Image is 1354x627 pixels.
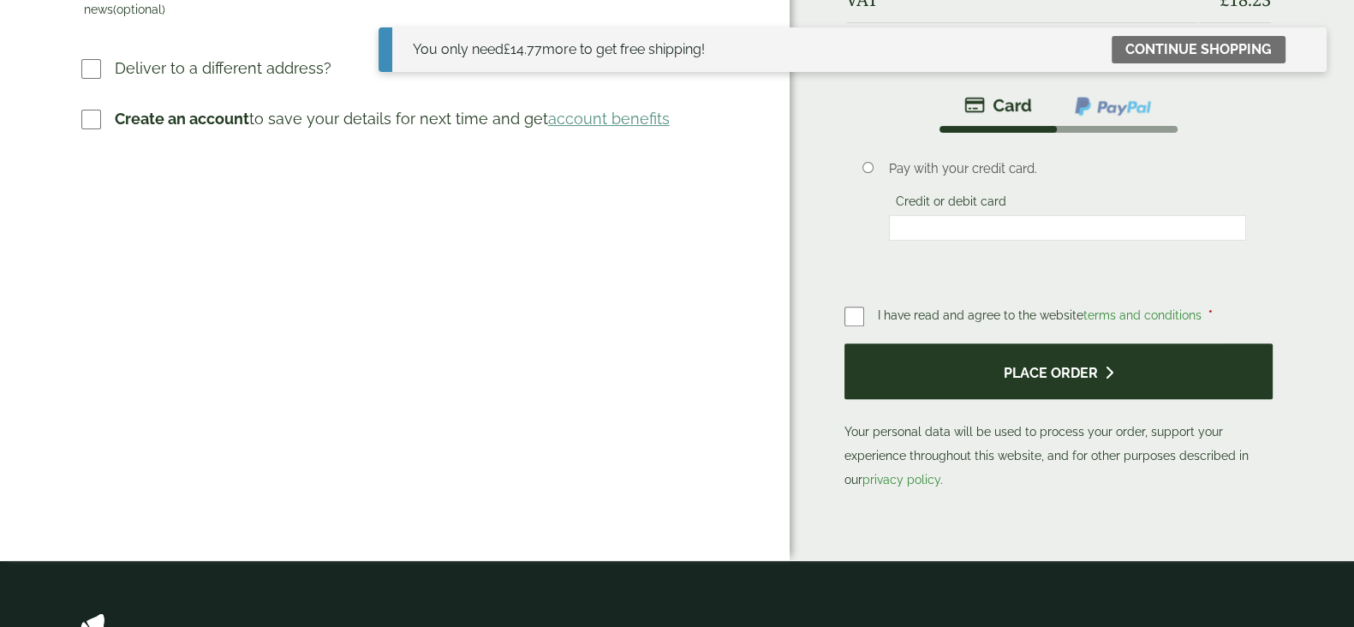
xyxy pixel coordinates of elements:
[115,57,331,80] p: Deliver to a different address?
[889,159,1247,178] p: Pay with your credit card.
[1112,36,1285,63] a: Continue shopping
[1208,308,1213,322] abbr: required
[1073,95,1153,117] img: ppcp-gateway.png
[115,107,670,130] p: to save your details for next time and get
[889,194,1013,213] label: Credit or debit card
[115,110,249,128] strong: Create an account
[964,95,1032,116] img: stripe.png
[846,22,1197,64] th: Total
[844,343,1273,399] button: Place order
[1083,308,1202,322] a: terms and conditions
[113,3,165,16] span: (optional)
[548,110,670,128] a: account benefits
[894,220,1242,236] iframe: Secure card payment input frame
[844,343,1273,492] p: Your personal data will be used to process your order, support your experience throughout this we...
[862,473,940,487] a: privacy policy
[413,39,705,60] div: You only need more to get free shipping!
[878,308,1205,322] span: I have read and agree to the website
[504,41,510,57] span: £
[504,41,542,57] span: 14.77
